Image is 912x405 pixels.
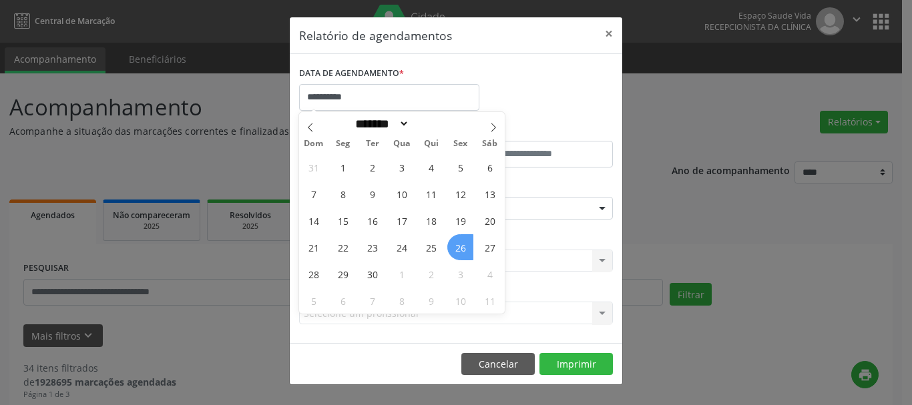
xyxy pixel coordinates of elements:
span: Setembro 22, 2025 [330,234,356,260]
span: Setembro 19, 2025 [447,208,473,234]
button: Cancelar [461,353,535,376]
span: Setembro 20, 2025 [477,208,503,234]
span: Setembro 6, 2025 [477,154,503,180]
span: Outubro 11, 2025 [477,288,503,314]
span: Outubro 5, 2025 [300,288,326,314]
span: Outubro 7, 2025 [359,288,385,314]
span: Outubro 9, 2025 [418,288,444,314]
button: Imprimir [539,353,613,376]
span: Seg [328,139,358,148]
span: Ter [358,139,387,148]
span: Setembro 21, 2025 [300,234,326,260]
span: Outubro 3, 2025 [447,261,473,287]
span: Outubro 10, 2025 [447,288,473,314]
span: Setembro 12, 2025 [447,181,473,207]
button: Close [596,17,622,50]
span: Setembro 26, 2025 [447,234,473,260]
span: Setembro 4, 2025 [418,154,444,180]
span: Setembro 3, 2025 [389,154,415,180]
span: Setembro 7, 2025 [300,181,326,207]
label: ATÉ [459,120,613,141]
span: Agosto 31, 2025 [300,154,326,180]
span: Setembro 17, 2025 [389,208,415,234]
span: Setembro 8, 2025 [330,181,356,207]
h5: Relatório de agendamentos [299,27,452,44]
span: Setembro 27, 2025 [477,234,503,260]
span: Setembro 28, 2025 [300,261,326,287]
span: Setembro 23, 2025 [359,234,385,260]
span: Setembro 24, 2025 [389,234,415,260]
span: Setembro 10, 2025 [389,181,415,207]
select: Month [351,117,409,131]
span: Setembro 13, 2025 [477,181,503,207]
span: Setembro 25, 2025 [418,234,444,260]
span: Setembro 11, 2025 [418,181,444,207]
span: Qua [387,139,417,148]
span: Outubro 4, 2025 [477,261,503,287]
label: DATA DE AGENDAMENTO [299,63,404,84]
span: Outubro 1, 2025 [389,261,415,287]
span: Sáb [475,139,505,148]
span: Outubro 6, 2025 [330,288,356,314]
span: Setembro 1, 2025 [330,154,356,180]
span: Setembro 5, 2025 [447,154,473,180]
span: Setembro 9, 2025 [359,181,385,207]
span: Setembro 18, 2025 [418,208,444,234]
span: Outubro 8, 2025 [389,288,415,314]
span: Dom [299,139,328,148]
span: Sex [446,139,475,148]
span: Setembro 30, 2025 [359,261,385,287]
span: Setembro 2, 2025 [359,154,385,180]
span: Setembro 29, 2025 [330,261,356,287]
span: Setembro 15, 2025 [330,208,356,234]
span: Qui [417,139,446,148]
input: Year [409,117,453,131]
span: Setembro 16, 2025 [359,208,385,234]
span: Setembro 14, 2025 [300,208,326,234]
span: Outubro 2, 2025 [418,261,444,287]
